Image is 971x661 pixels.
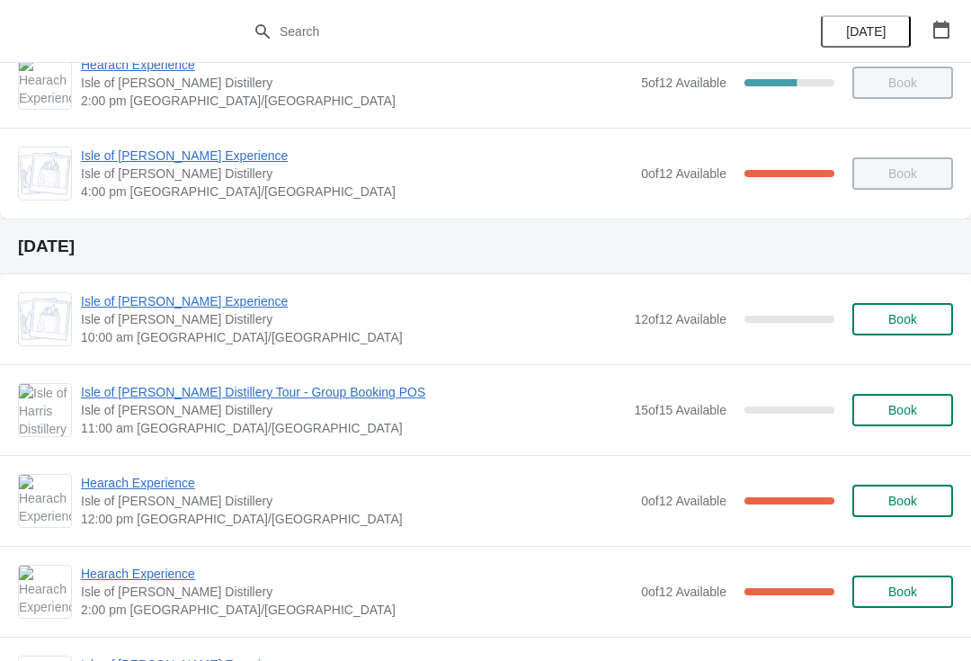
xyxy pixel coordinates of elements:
[81,292,625,310] span: Isle of [PERSON_NAME] Experience
[81,601,632,619] span: 2:00 pm [GEOGRAPHIC_DATA]/[GEOGRAPHIC_DATA]
[19,475,71,527] img: Hearach Experience | Isle of Harris Distillery | 12:00 pm Europe/London
[81,165,632,183] span: Isle of [PERSON_NAME] Distillery
[634,403,726,417] span: 15 of 15 Available
[641,76,726,90] span: 5 of 12 Available
[81,419,625,437] span: 11:00 am [GEOGRAPHIC_DATA]/[GEOGRAPHIC_DATA]
[888,403,917,417] span: Book
[81,92,632,110] span: 2:00 pm [GEOGRAPHIC_DATA]/[GEOGRAPHIC_DATA]
[888,494,917,508] span: Book
[81,583,632,601] span: Isle of [PERSON_NAME] Distillery
[19,566,71,618] img: Hearach Experience | Isle of Harris Distillery | 2:00 pm Europe/London
[81,328,625,346] span: 10:00 am [GEOGRAPHIC_DATA]/[GEOGRAPHIC_DATA]
[279,15,728,48] input: Search
[852,485,953,517] button: Book
[81,183,632,201] span: 4:00 pm [GEOGRAPHIC_DATA]/[GEOGRAPHIC_DATA]
[81,474,632,492] span: Hearach Experience
[81,383,625,401] span: Isle of [PERSON_NAME] Distillery Tour - Group Booking POS
[641,494,726,508] span: 0 of 12 Available
[888,312,917,326] span: Book
[888,585,917,599] span: Book
[81,510,632,528] span: 12:00 pm [GEOGRAPHIC_DATA]/[GEOGRAPHIC_DATA]
[19,152,71,195] img: Isle of Harris Gin Experience | Isle of Harris Distillery | 4:00 pm Europe/London
[19,298,71,341] img: Isle of Harris Gin Experience | Isle of Harris Distillery | 10:00 am Europe/London
[852,303,953,335] button: Book
[641,166,726,181] span: 0 of 12 Available
[852,576,953,608] button: Book
[81,401,625,419] span: Isle of [PERSON_NAME] Distillery
[81,565,632,583] span: Hearach Experience
[81,310,625,328] span: Isle of [PERSON_NAME] Distillery
[81,74,632,92] span: Isle of [PERSON_NAME] Distillery
[846,24,886,39] span: [DATE]
[18,237,953,255] h2: [DATE]
[81,492,632,510] span: Isle of [PERSON_NAME] Distillery
[19,57,71,109] img: Hearach Experience | Isle of Harris Distillery | 2:00 pm Europe/London
[821,15,911,48] button: [DATE]
[634,312,726,326] span: 12 of 12 Available
[81,56,632,74] span: Hearach Experience
[852,394,953,426] button: Book
[19,384,71,436] img: Isle of Harris Distillery Tour - Group Booking POS | Isle of Harris Distillery | 11:00 am Europe/...
[81,147,632,165] span: Isle of [PERSON_NAME] Experience
[641,585,726,599] span: 0 of 12 Available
